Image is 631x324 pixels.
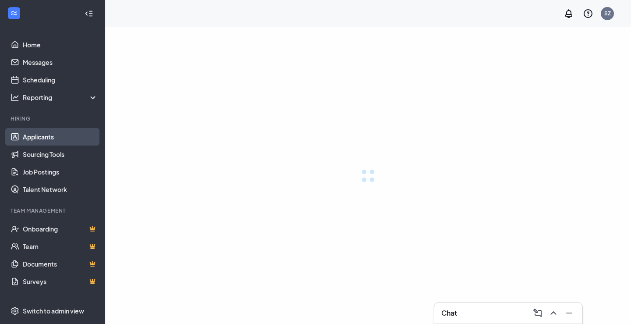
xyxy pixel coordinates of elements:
[23,36,98,53] a: Home
[23,306,84,315] div: Switch to admin view
[23,128,98,146] a: Applicants
[23,238,98,255] a: TeamCrown
[23,181,98,198] a: Talent Network
[23,255,98,273] a: DocumentsCrown
[441,308,457,318] h3: Chat
[604,10,611,17] div: SZ
[23,273,98,290] a: SurveysCrown
[564,8,574,19] svg: Notifications
[532,308,543,318] svg: ComposeMessage
[23,146,98,163] a: Sourcing Tools
[583,8,593,19] svg: QuestionInfo
[85,9,93,18] svg: Collapse
[530,306,544,320] button: ComposeMessage
[23,163,98,181] a: Job Postings
[23,93,98,102] div: Reporting
[546,306,560,320] button: ChevronUp
[561,306,575,320] button: Minimize
[564,308,574,318] svg: Minimize
[10,9,18,18] svg: WorkstreamLogo
[23,220,98,238] a: OnboardingCrown
[23,53,98,71] a: Messages
[11,115,96,122] div: Hiring
[23,71,98,89] a: Scheduling
[11,306,19,315] svg: Settings
[11,93,19,102] svg: Analysis
[11,207,96,214] div: Team Management
[548,308,559,318] svg: ChevronUp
